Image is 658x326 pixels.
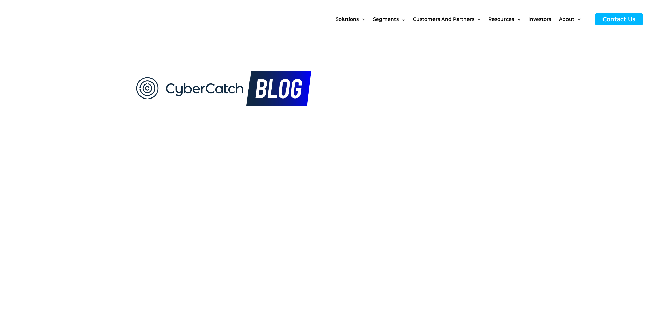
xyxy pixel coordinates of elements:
[373,5,399,34] span: Segments
[474,5,480,34] span: Menu Toggle
[595,13,643,25] a: Contact Us
[336,5,588,34] nav: Site Navigation: New Main Menu
[559,5,574,34] span: About
[12,5,94,34] img: CyberCatch
[528,5,551,34] span: Investors
[359,5,365,34] span: Menu Toggle
[336,5,359,34] span: Solutions
[528,5,559,34] a: Investors
[413,5,474,34] span: Customers and Partners
[399,5,405,34] span: Menu Toggle
[574,5,581,34] span: Menu Toggle
[514,5,520,34] span: Menu Toggle
[488,5,514,34] span: Resources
